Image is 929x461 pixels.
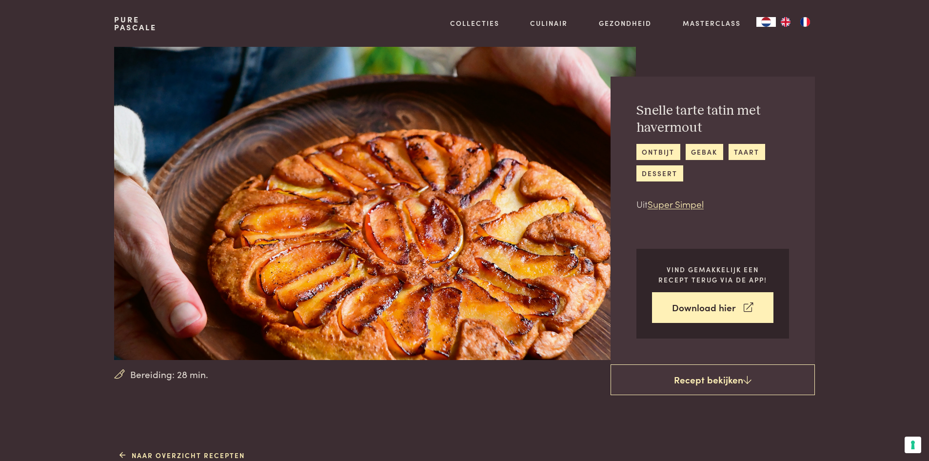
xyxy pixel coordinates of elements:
[636,102,789,136] h2: Snelle tarte tatin met havermout
[114,16,157,31] a: PurePascale
[905,437,921,453] button: Uw voorkeuren voor toestemming voor trackingtechnologieën
[756,17,776,27] div: Language
[636,144,680,160] a: ontbijt
[729,144,765,160] a: taart
[776,17,795,27] a: EN
[530,18,568,28] a: Culinair
[686,144,723,160] a: gebak
[756,17,776,27] a: NL
[756,17,815,27] aside: Language selected: Nederlands
[114,47,635,360] img: Snelle tarte tatin met havermout
[119,450,245,461] a: Naar overzicht recepten
[652,264,773,284] p: Vind gemakkelijk een recept terug via de app!
[636,197,789,211] p: Uit
[599,18,652,28] a: Gezondheid
[683,18,741,28] a: Masterclass
[795,17,815,27] a: FR
[648,197,704,210] a: Super Simpel
[636,165,683,181] a: dessert
[652,292,773,323] a: Download hier
[130,367,208,381] span: Bereiding: 28 min.
[776,17,815,27] ul: Language list
[611,364,815,396] a: Recept bekijken
[450,18,499,28] a: Collecties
